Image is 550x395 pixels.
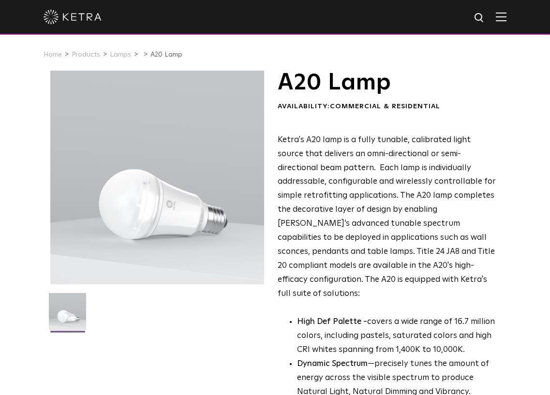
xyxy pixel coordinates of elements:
[49,293,86,337] img: A20-Lamp-2021-Web-Square
[278,136,496,298] span: Ketra's A20 lamp is a fully tunable, calibrated light source that delivers an omni-directional or...
[297,318,367,326] strong: High Def Palette -
[496,12,506,21] img: Hamburger%20Nav.svg
[44,10,102,24] img: ketra-logo-2019-white
[72,51,100,58] a: Products
[278,102,496,112] div: Availability:
[297,315,496,357] p: covers a wide range of 16.7 million colors, including pastels, saturated colors and high CRI whit...
[297,360,368,368] strong: Dynamic Spectrum
[330,103,440,110] span: Commercial & Residential
[110,51,131,58] a: Lamps
[44,51,62,58] a: Home
[474,12,486,24] img: search icon
[278,71,496,95] h1: A20 Lamp
[150,51,182,58] a: A20 Lamp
